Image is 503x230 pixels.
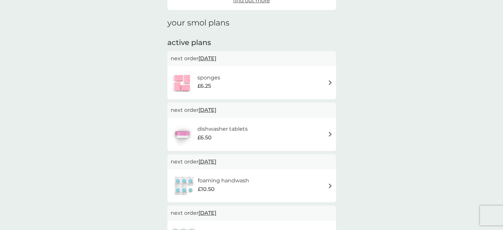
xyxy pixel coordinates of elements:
[328,183,333,188] img: arrow right
[171,123,194,146] img: dishwasher tablets
[171,174,198,197] img: foaming handwash
[198,104,216,116] span: [DATE]
[171,71,194,94] img: sponges
[328,80,333,85] img: arrow right
[198,176,249,185] h6: foaming handwash
[171,106,333,115] p: next order
[171,209,333,217] p: next order
[328,132,333,137] img: arrow right
[198,52,216,65] span: [DATE]
[171,158,333,166] p: next order
[197,82,211,90] span: £6.25
[171,54,333,63] p: next order
[167,38,336,48] h2: active plans
[197,125,248,133] h6: dishwasher tablets
[197,73,220,82] h6: sponges
[198,185,215,194] span: £10.50
[167,18,336,28] h1: your smol plans
[198,155,216,168] span: [DATE]
[197,133,212,142] span: £6.50
[198,207,216,219] span: [DATE]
